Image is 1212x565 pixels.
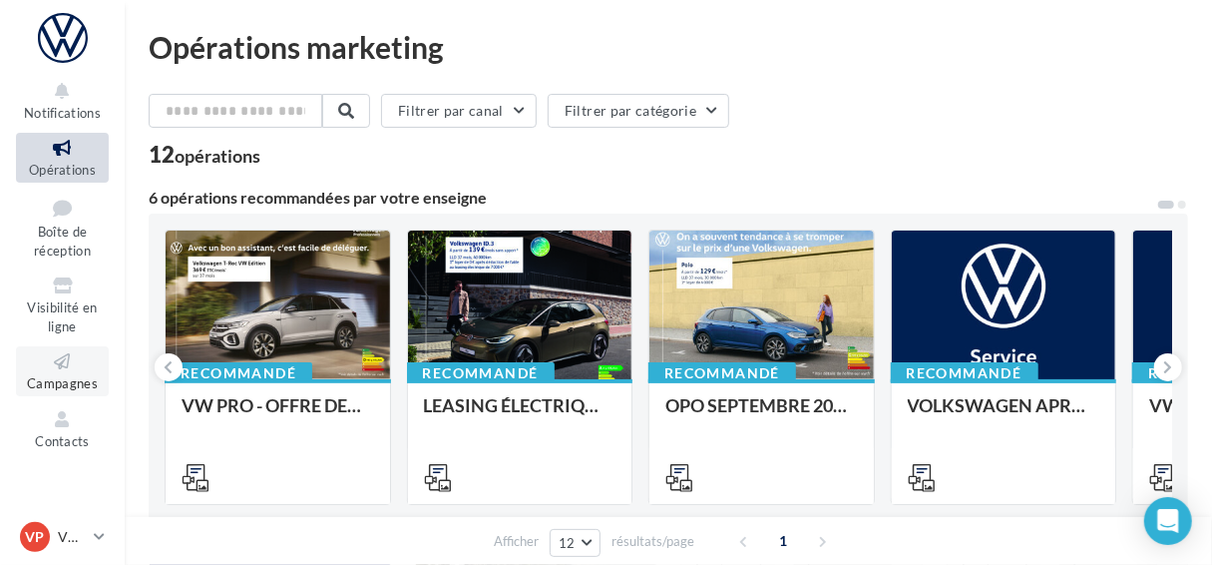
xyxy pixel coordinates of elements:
[149,144,260,166] div: 12
[548,94,729,128] button: Filtrer par catégorie
[149,32,1188,62] div: Opérations marketing
[34,224,91,259] span: Boîte de réception
[407,362,555,384] div: Recommandé
[16,191,109,264] a: Boîte de réception
[381,94,537,128] button: Filtrer par canal
[665,395,858,435] div: OPO SEPTEMBRE 2025
[16,271,109,338] a: Visibilité en ligne
[908,395,1100,435] div: VOLKSWAGEN APRES-VENTE
[35,433,90,449] span: Contacts
[16,404,109,453] a: Contacts
[27,299,97,334] span: Visibilité en ligne
[175,147,260,165] div: opérations
[424,395,616,435] div: LEASING ÉLECTRIQUE 2025
[58,527,86,547] p: VW [GEOGRAPHIC_DATA] 13
[182,395,374,435] div: VW PRO - OFFRE DE SEPTEMBRE 25
[550,529,601,557] button: 12
[611,532,694,551] span: résultats/page
[16,518,109,556] a: VP VW [GEOGRAPHIC_DATA] 13
[648,362,796,384] div: Recommandé
[16,346,109,395] a: Campagnes
[27,375,98,391] span: Campagnes
[891,362,1038,384] div: Recommandé
[16,76,109,125] button: Notifications
[26,527,45,547] span: VP
[16,133,109,182] a: Opérations
[494,532,539,551] span: Afficher
[24,105,101,121] span: Notifications
[149,190,1156,206] div: 6 opérations recommandées par votre enseigne
[29,162,96,178] span: Opérations
[559,535,576,551] span: 12
[1144,497,1192,545] div: Open Intercom Messenger
[768,525,800,557] span: 1
[165,362,312,384] div: Recommandé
